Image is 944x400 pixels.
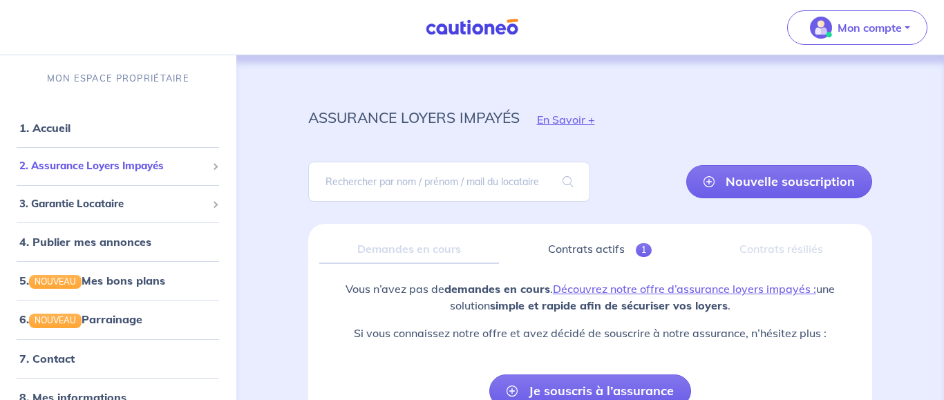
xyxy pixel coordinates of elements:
p: Si vous connaissez notre offre et avez décidé de souscrire à notre assurance, n’hésitez plus : [319,325,862,341]
span: search [546,162,590,201]
div: 7. Contact [6,345,231,372]
a: 5.NOUVEAUMes bons plans [19,274,165,287]
div: 5.NOUVEAUMes bons plans [6,267,231,294]
input: Rechercher par nom / prénom / mail du locataire [308,162,590,202]
p: Vous n’avez pas de . une solution . [319,280,862,314]
p: Mon compte [838,19,902,36]
a: 7. Contact [19,352,75,365]
button: En Savoir + [520,99,612,140]
img: Cautioneo [420,19,524,36]
button: illu_account_valid_menu.svgMon compte [787,10,927,45]
a: 4. Publier mes annonces [19,235,151,249]
a: 1. Accueil [19,121,70,135]
p: MON ESPACE PROPRIÉTAIRE [47,72,189,85]
span: 1 [636,243,652,257]
img: illu_account_valid_menu.svg [810,17,832,39]
div: 1. Accueil [6,114,231,142]
div: 4. Publier mes annonces [6,228,231,256]
span: 3. Garantie Locataire [19,196,207,212]
div: 3. Garantie Locataire [6,191,231,218]
a: 6.NOUVEAUParrainage [19,312,142,326]
div: 6.NOUVEAUParrainage [6,305,231,333]
a: Nouvelle souscription [686,165,872,198]
p: assurance loyers impayés [308,105,520,130]
span: 2. Assurance Loyers Impayés [19,158,207,174]
a: Découvrez notre offre d’assurance loyers impayés : [553,282,816,296]
a: Contrats actifs1 [510,235,690,264]
strong: demandes en cours [444,282,550,296]
strong: simple et rapide afin de sécuriser vos loyers [490,298,728,312]
div: 2. Assurance Loyers Impayés [6,153,231,180]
